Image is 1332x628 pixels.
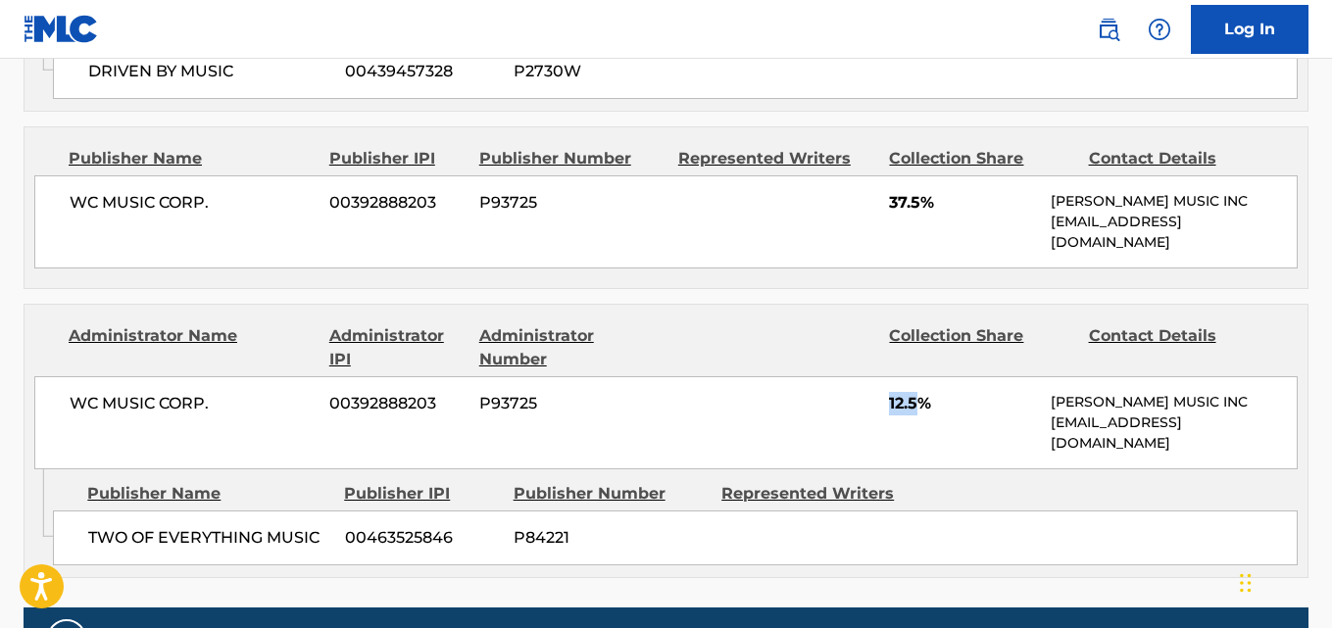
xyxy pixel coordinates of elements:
[479,147,664,170] div: Publisher Number
[1051,412,1297,454] p: [EMAIL_ADDRESS][DOMAIN_NAME]
[345,60,499,83] span: 00439457328
[889,147,1073,170] div: Collection Share
[1148,18,1171,41] img: help
[479,191,664,215] span: P93725
[329,392,465,415] span: 00392888203
[70,392,315,415] span: WC MUSIC CORP.
[1051,212,1297,253] p: [EMAIL_ADDRESS][DOMAIN_NAME]
[1097,18,1120,41] img: search
[514,60,707,83] span: P2730W
[1240,554,1252,612] div: Drag
[479,392,664,415] span: P93725
[1089,147,1273,170] div: Contact Details
[678,147,875,170] div: Represented Writers
[1089,324,1273,371] div: Contact Details
[345,526,499,550] span: 00463525846
[1140,10,1179,49] div: Help
[1234,534,1332,628] iframe: Chat Widget
[1051,392,1297,412] p: [PERSON_NAME] MUSIC INC
[479,324,664,371] div: Administrator Number
[88,60,330,83] span: DRIVEN BY MUSIC
[69,147,315,170] div: Publisher Name
[70,191,315,215] span: WC MUSIC CORP.
[514,482,708,506] div: Publisher Number
[721,482,915,506] div: Represented Writers
[344,482,498,506] div: Publisher IPI
[88,526,330,550] span: TWO OF EVERYTHING MUSIC
[889,392,1036,415] span: 12.5%
[1051,191,1297,212] p: [PERSON_NAME] MUSIC INC
[514,526,707,550] span: P84221
[889,324,1073,371] div: Collection Share
[1191,5,1308,54] a: Log In
[329,324,465,371] div: Administrator IPI
[329,191,465,215] span: 00392888203
[87,482,329,506] div: Publisher Name
[69,324,315,371] div: Administrator Name
[329,147,465,170] div: Publisher IPI
[1089,10,1128,49] a: Public Search
[24,15,99,43] img: MLC Logo
[889,191,1036,215] span: 37.5%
